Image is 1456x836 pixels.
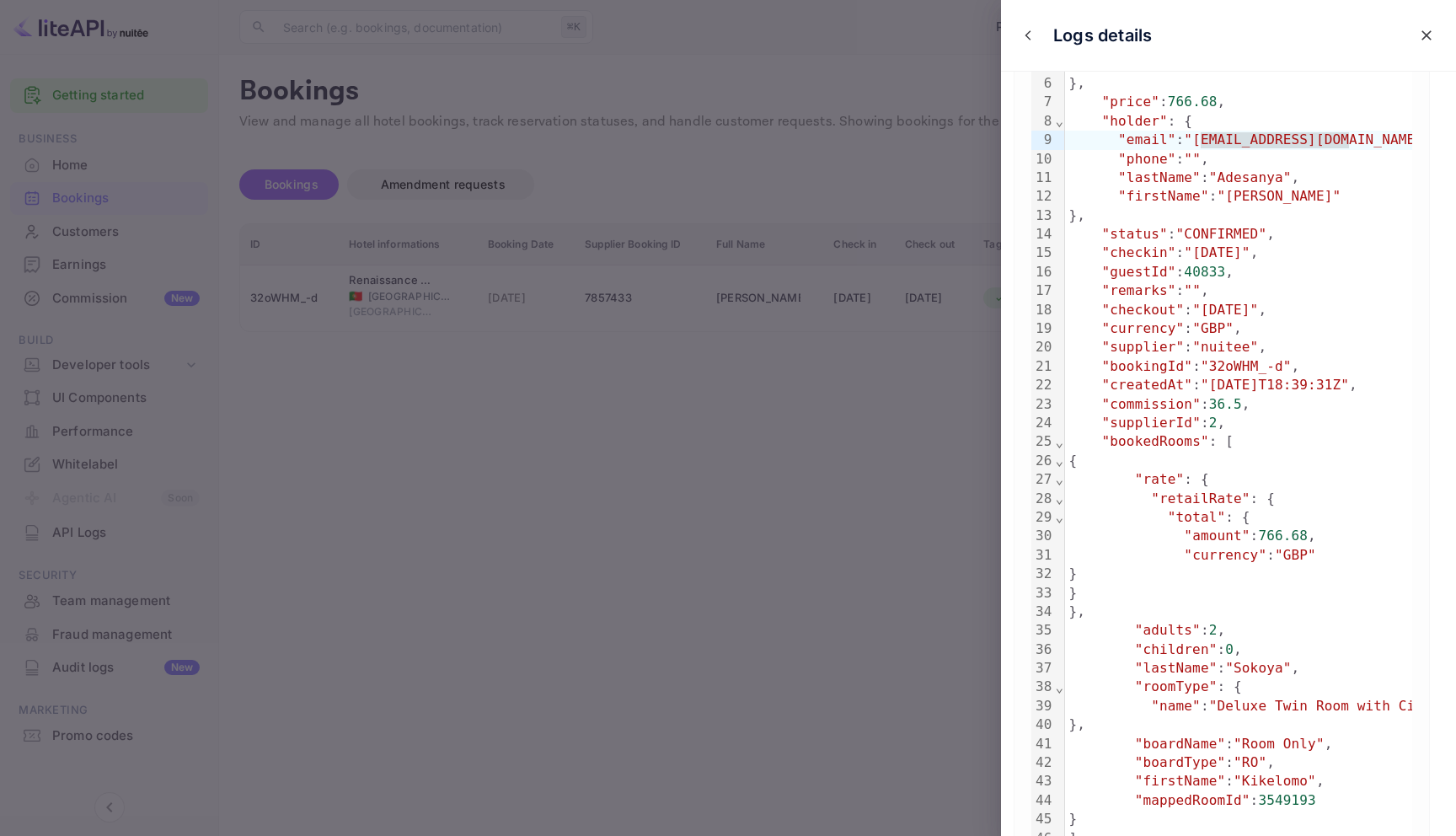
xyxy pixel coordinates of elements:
div: 31 [1031,546,1055,565]
div: 10 [1031,150,1055,169]
span: "rate" [1135,471,1185,487]
div: 43 [1031,772,1055,790]
span: "Room Only" [1234,736,1325,752]
span: "boardName" [1135,736,1226,752]
span: "commission" [1102,396,1201,412]
div: 23 [1031,395,1055,414]
div: 37 [1031,659,1055,678]
span: "remarks" [1102,282,1176,298]
div: 11 [1031,169,1055,187]
div: 9 [1031,131,1055,149]
button: close [1015,23,1041,48]
span: "supplierId" [1102,415,1201,431]
span: 2 [1209,622,1218,638]
button: close [1411,20,1442,51]
span: "nuitee" [1192,339,1258,355]
span: 3549193 [1258,792,1315,808]
span: "[PERSON_NAME]" [1218,188,1341,204]
span: "firstName" [1118,188,1209,204]
div: 13 [1031,206,1055,225]
div: 39 [1031,697,1055,715]
span: "Sokoya" [1225,660,1291,676]
span: "RO" [1234,754,1266,770]
div: 35 [1031,621,1055,640]
span: "firstName" [1135,773,1226,789]
div: 15 [1031,244,1055,262]
span: "status" [1102,226,1168,242]
div: 44 [1031,791,1055,810]
span: 2 [1209,415,1218,431]
span: "lastName" [1118,169,1201,185]
div: 6 [1031,74,1055,93]
span: "price" [1102,94,1159,110]
span: "email" [1118,131,1175,147]
span: 766.68 [1168,94,1218,110]
span: "currency" [1102,320,1185,336]
div: 7 [1031,93,1055,111]
div: 19 [1031,319,1055,338]
span: "checkout" [1102,302,1185,318]
span: "CONFIRMED" [1176,226,1267,242]
div: 36 [1031,640,1055,659]
p: Logs details [1053,23,1152,48]
span: "[DATE]T18:39:31Z" [1201,377,1349,393]
span: 36.5 [1209,396,1242,412]
span: "roomType" [1135,678,1218,694]
span: "phone" [1118,151,1175,167]
span: Fold line [1055,490,1065,506]
div: 38 [1031,678,1055,696]
span: "bookedRooms" [1102,433,1209,449]
span: Fold line [1055,471,1065,487]
span: "children" [1135,641,1218,657]
span: "retailRate" [1151,490,1250,506]
span: "supplier" [1102,339,1185,355]
span: "[DATE]" [1184,244,1250,260]
div: 16 [1031,263,1055,281]
div: 30 [1031,527,1055,545]
span: "amount" [1184,528,1250,544]
span: "lp656cee07" [1201,56,1299,72]
span: Fold line [1055,453,1065,469]
span: "mappedRoomId" [1135,792,1250,808]
div: 21 [1031,357,1055,376]
span: "Kikelomo" [1234,773,1316,789]
div: 40 [1031,715,1055,734]
span: 40833 [1184,264,1225,280]
span: "guestId" [1102,264,1176,280]
span: "createdAt" [1102,377,1193,393]
div: 42 [1031,753,1055,772]
div: 28 [1031,490,1055,508]
div: 25 [1031,432,1055,451]
span: "" [1184,151,1201,167]
div: 8 [1031,112,1055,131]
span: "GBP" [1192,320,1234,336]
span: "32oWHM_-d" [1201,358,1292,374]
span: 766.68 [1258,528,1308,544]
span: "checkin" [1102,244,1176,260]
span: "[EMAIL_ADDRESS][DOMAIN_NAME]" [1184,131,1431,147]
span: Fold line [1055,434,1065,450]
div: 32 [1031,565,1055,583]
div: 26 [1031,452,1055,470]
span: "total" [1168,509,1225,525]
span: "adults" [1135,622,1201,638]
div: 34 [1031,603,1055,621]
span: Fold line [1055,113,1065,129]
div: 12 [1031,187,1055,206]
div: 45 [1031,810,1055,828]
div: 29 [1031,508,1055,527]
div: 24 [1031,414,1055,432]
div: 41 [1031,735,1055,753]
span: "currency" [1184,547,1266,563]
div: 14 [1031,225,1055,244]
div: 20 [1031,338,1055,356]
div: 18 [1031,301,1055,319]
div: 22 [1031,376,1055,394]
span: Fold line [1055,509,1065,525]
span: "Adesanya" [1209,169,1292,185]
div: 27 [1031,470,1055,489]
span: "[DATE]" [1192,302,1258,318]
span: 0 [1225,641,1234,657]
span: Fold line [1055,679,1065,695]
span: "holder" [1102,113,1168,129]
